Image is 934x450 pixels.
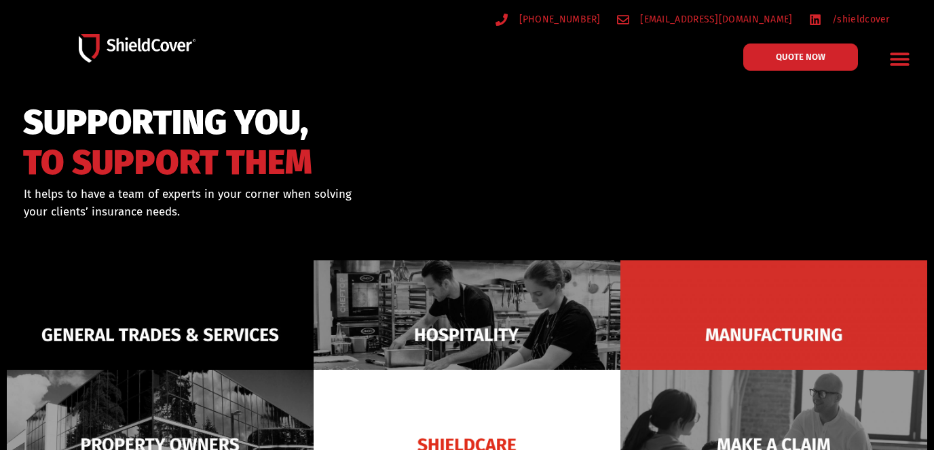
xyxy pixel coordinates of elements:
img: Shield-Cover-Underwriting-Australia-logo-full [79,34,195,63]
span: QUOTE NOW [776,52,825,61]
span: [PHONE_NUMBER] [516,11,601,28]
span: SUPPORTING YOU, [23,109,312,137]
a: QUOTE NOW [743,44,858,71]
span: [EMAIL_ADDRESS][DOMAIN_NAME] [637,11,792,28]
a: [PHONE_NUMBER] [496,11,601,28]
a: [EMAIL_ADDRESS][DOMAIN_NAME] [617,11,793,28]
div: Menu Toggle [884,43,916,75]
span: /shieldcover [829,11,890,28]
a: /shieldcover [809,11,890,28]
p: your clients’ insurance needs. [24,203,525,221]
div: It helps to have a team of experts in your corner when solving [24,186,525,220]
